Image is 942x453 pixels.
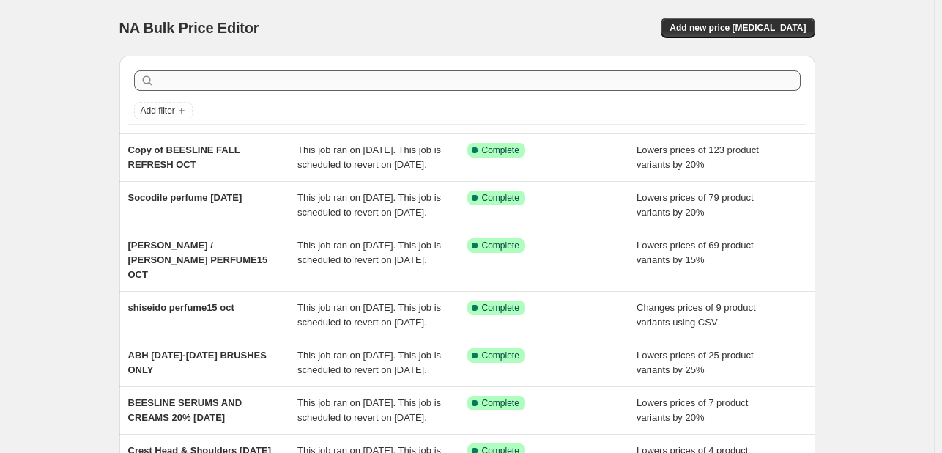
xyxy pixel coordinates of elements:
span: BEESLINE SERUMS AND CREAMS 20% [DATE] [128,397,242,423]
span: This job ran on [DATE]. This job is scheduled to revert on [DATE]. [297,397,441,423]
span: Changes prices of 9 product variants using CSV [637,302,756,328]
span: This job ran on [DATE]. This job is scheduled to revert on [DATE]. [297,240,441,265]
span: Complete [482,397,519,409]
button: Add filter [134,102,193,119]
span: This job ran on [DATE]. This job is scheduled to revert on [DATE]. [297,144,441,170]
span: Complete [482,240,519,251]
span: Lowers prices of 123 product variants by 20% [637,144,759,170]
span: Socodile perfume [DATE] [128,192,242,203]
span: Complete [482,302,519,314]
span: This job ran on [DATE]. This job is scheduled to revert on [DATE]. [297,350,441,375]
span: Lowers prices of 25 product variants by 25% [637,350,754,375]
button: Add new price [MEDICAL_DATA] [661,18,815,38]
span: Copy of BEESLINE FALL REFRESH OCT [128,144,240,170]
span: This job ran on [DATE]. This job is scheduled to revert on [DATE]. [297,192,441,218]
span: Lowers prices of 7 product variants by 20% [637,397,748,423]
span: [PERSON_NAME] / [PERSON_NAME] PERFUME15 OCT [128,240,268,280]
span: Complete [482,192,519,204]
span: Complete [482,350,519,361]
span: Lowers prices of 69 product variants by 15% [637,240,754,265]
span: Add new price [MEDICAL_DATA] [670,22,806,34]
span: NA Bulk Price Editor [119,20,259,36]
span: shiseido perfume15 oct [128,302,234,313]
span: Complete [482,144,519,156]
span: ABH [DATE]-[DATE] BRUSHES ONLY [128,350,267,375]
span: Add filter [141,105,175,117]
span: This job ran on [DATE]. This job is scheduled to revert on [DATE]. [297,302,441,328]
span: Lowers prices of 79 product variants by 20% [637,192,754,218]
